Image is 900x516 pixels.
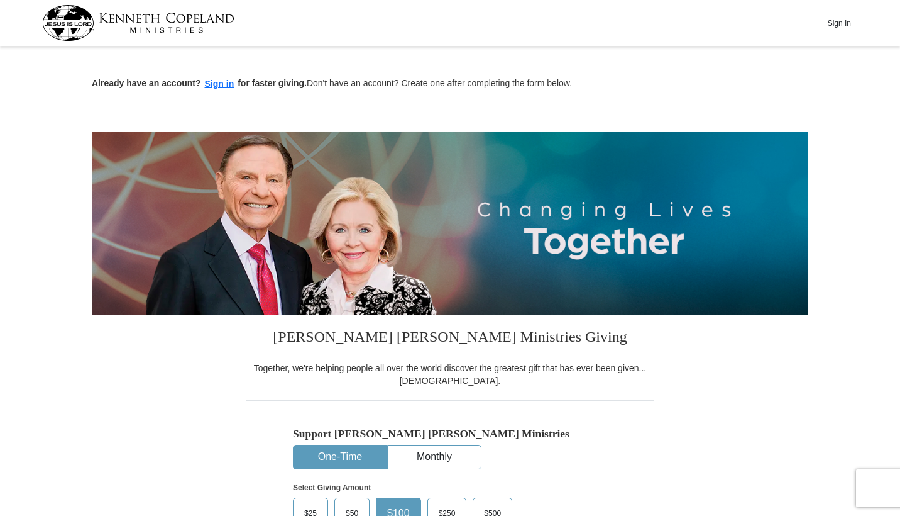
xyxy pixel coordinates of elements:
[820,13,858,33] button: Sign In
[246,315,654,362] h3: [PERSON_NAME] [PERSON_NAME] Ministries Giving
[92,78,307,88] strong: Already have an account? for faster giving.
[42,5,234,41] img: kcm-header-logo.svg
[294,446,387,469] button: One-Time
[92,77,808,91] p: Don't have an account? Create one after completing the form below.
[388,446,481,469] button: Monthly
[293,483,371,492] strong: Select Giving Amount
[246,362,654,387] div: Together, we're helping people all over the world discover the greatest gift that has ever been g...
[293,427,607,440] h5: Support [PERSON_NAME] [PERSON_NAME] Ministries
[201,77,238,91] button: Sign in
